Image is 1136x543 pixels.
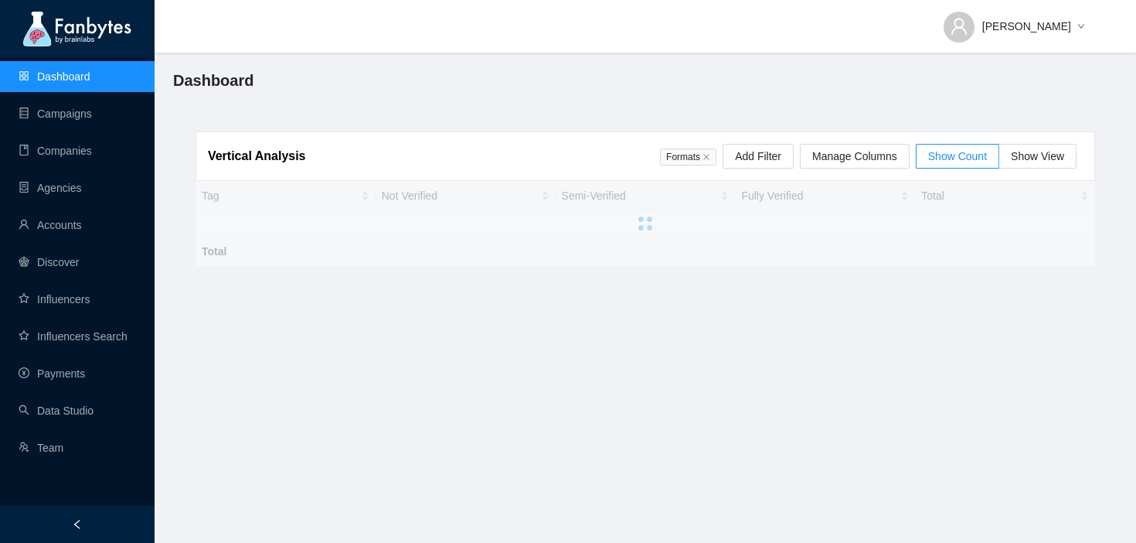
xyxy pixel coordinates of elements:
span: left [72,519,83,530]
span: down [1077,22,1085,32]
a: bookCompanies [19,145,92,157]
span: close [702,153,710,161]
a: containerAgencies [19,182,82,194]
span: Manage Columns [812,148,897,165]
span: Show View [1011,150,1064,162]
span: [PERSON_NAME] [982,18,1071,35]
a: radar-chartDiscover [19,256,79,268]
button: Add Filter [723,144,794,169]
article: Vertical Analysis [208,146,306,166]
a: usergroup-addTeam [19,442,63,454]
a: starInfluencers Search [19,330,128,343]
button: [PERSON_NAME]down [931,8,1097,32]
a: searchData Studio [19,405,94,417]
a: pay-circlePayments [19,367,85,380]
span: Formats [660,149,716,166]
a: userAccounts [19,219,82,231]
button: Manage Columns [800,144,910,169]
a: appstoreDashboard [19,70,90,83]
a: starInfluencers [19,293,90,306]
span: user [950,17,968,36]
span: Show Count [928,150,987,162]
a: databaseCampaigns [19,108,92,120]
span: Dashboard [173,68,253,93]
span: Add Filter [735,148,781,165]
